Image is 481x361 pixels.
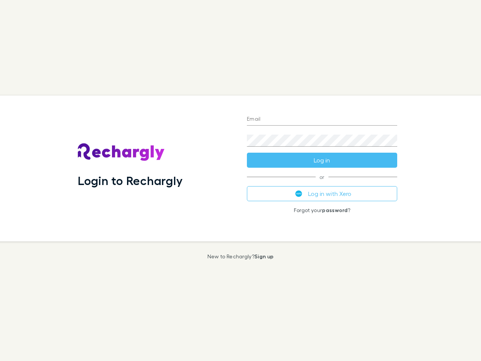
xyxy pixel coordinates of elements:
p: Forgot your ? [247,207,397,213]
img: Xero's logo [295,190,302,197]
img: Rechargly's Logo [78,143,165,161]
a: password [322,207,348,213]
a: Sign up [254,253,274,259]
button: Log in [247,153,397,168]
button: Log in with Xero [247,186,397,201]
h1: Login to Rechargly [78,173,183,188]
p: New to Rechargly? [207,253,274,259]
